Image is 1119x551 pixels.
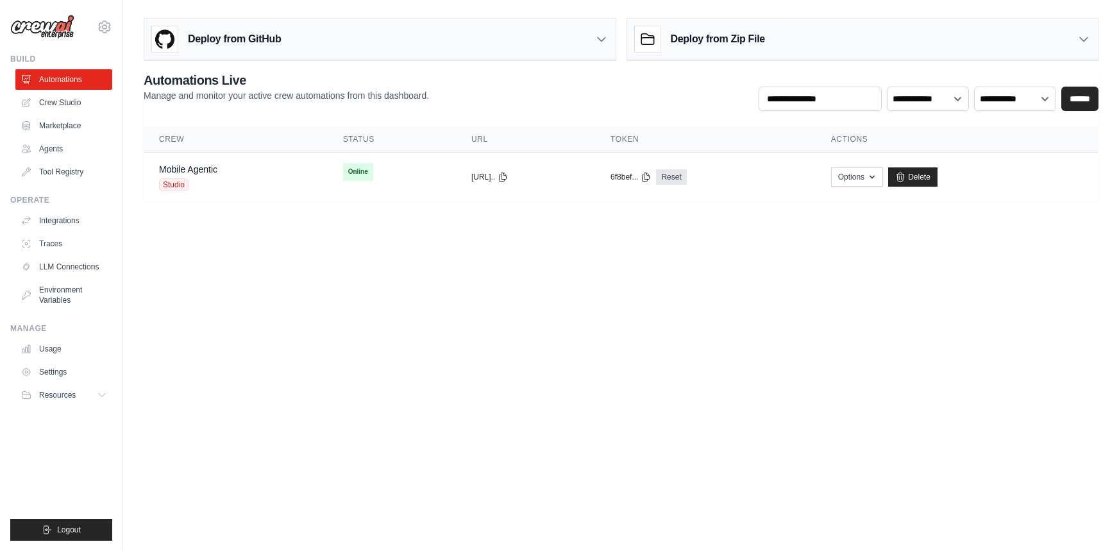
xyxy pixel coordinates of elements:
th: Status [328,126,456,153]
th: URL [456,126,595,153]
button: Resources [15,385,112,405]
a: Integrations [15,210,112,231]
span: Studio [159,178,189,191]
div: Manage [10,323,112,334]
div: Operate [10,195,112,205]
h2: Automations Live [144,71,429,89]
span: Online [343,163,373,181]
a: Reset [656,169,686,185]
a: Tool Registry [15,162,112,182]
a: Settings [15,362,112,382]
p: Manage and monitor your active crew automations from this dashboard. [144,89,429,102]
div: Build [10,54,112,64]
a: Mobile Agentic [159,164,217,174]
a: Environment Variables [15,280,112,310]
a: Marketplace [15,115,112,136]
th: Crew [144,126,328,153]
a: Traces [15,233,112,254]
a: Delete [888,167,938,187]
button: Options [831,167,883,187]
span: Logout [57,525,81,535]
a: LLM Connections [15,257,112,277]
a: Agents [15,139,112,159]
a: Automations [15,69,112,90]
img: GitHub Logo [152,26,178,52]
button: 6f8bef... [610,172,651,182]
th: Actions [816,126,1098,153]
button: Logout [10,519,112,541]
a: Crew Studio [15,92,112,113]
th: Token [595,126,816,153]
span: Resources [39,390,76,400]
img: Logo [10,15,74,39]
a: Usage [15,339,112,359]
h3: Deploy from GitHub [188,31,281,47]
h3: Deploy from Zip File [671,31,765,47]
